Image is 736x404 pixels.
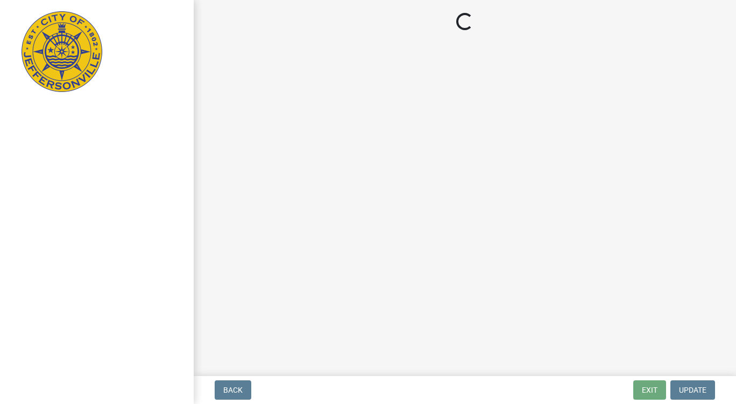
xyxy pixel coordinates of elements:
button: Update [670,380,715,400]
span: Back [223,386,243,394]
span: Update [679,386,706,394]
button: Back [215,380,251,400]
img: City of Jeffersonville, Indiana [22,11,102,92]
button: Exit [633,380,666,400]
